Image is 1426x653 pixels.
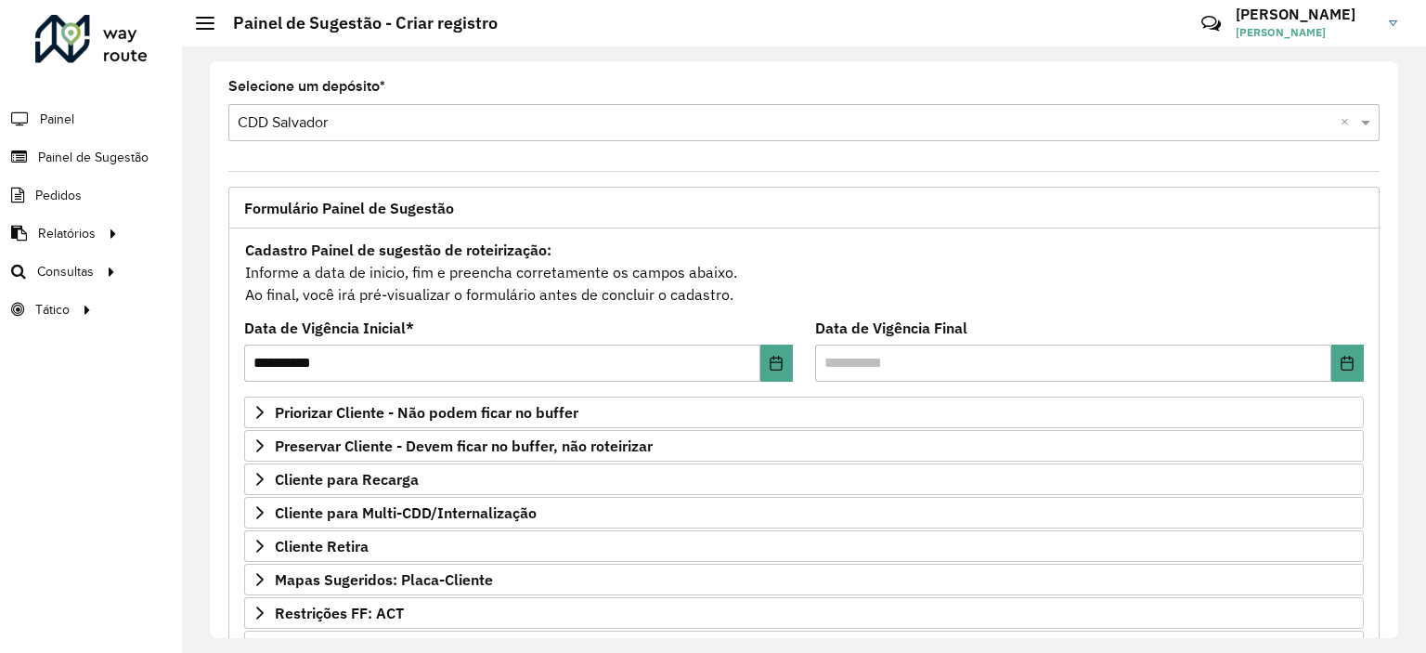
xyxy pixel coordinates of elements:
[38,224,96,243] span: Relatórios
[245,241,551,259] strong: Cadastro Painel de sugestão de roteirização:
[244,397,1364,428] a: Priorizar Cliente - Não podem ficar no buffer
[275,472,419,487] span: Cliente para Recarga
[228,75,385,98] label: Selecione um depósito
[275,606,404,620] span: Restrições FF: ACT
[275,438,653,453] span: Preservar Cliente - Devem ficar no buffer, não roteirizar
[244,464,1364,495] a: Cliente para Recarga
[38,148,149,167] span: Painel de Sugestão
[1236,24,1375,41] span: [PERSON_NAME]
[244,564,1364,595] a: Mapas Sugeridos: Placa-Cliente
[244,317,414,339] label: Data de Vigência Inicial
[815,317,967,339] label: Data de Vigência Final
[244,597,1364,629] a: Restrições FF: ACT
[35,186,82,205] span: Pedidos
[275,405,578,420] span: Priorizar Cliente - Não podem ficar no buffer
[244,238,1364,307] div: Informe a data de inicio, fim e preencha corretamente os campos abaixo. Ao final, você irá pré-vi...
[275,539,369,554] span: Cliente Retira
[1331,345,1364,382] button: Choose Date
[1191,4,1231,44] a: Contato Rápido
[244,530,1364,562] a: Cliente Retira
[40,110,74,129] span: Painel
[244,201,454,215] span: Formulário Painel de Sugestão
[214,13,498,33] h2: Painel de Sugestão - Criar registro
[1236,6,1375,23] h3: [PERSON_NAME]
[37,262,94,281] span: Consultas
[244,497,1364,529] a: Cliente para Multi-CDD/Internalização
[760,345,793,382] button: Choose Date
[244,430,1364,462] a: Preservar Cliente - Devem ficar no buffer, não roteirizar
[275,505,537,520] span: Cliente para Multi-CDD/Internalização
[275,572,493,587] span: Mapas Sugeridos: Placa-Cliente
[35,300,70,320] span: Tático
[1341,111,1356,134] span: Clear all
